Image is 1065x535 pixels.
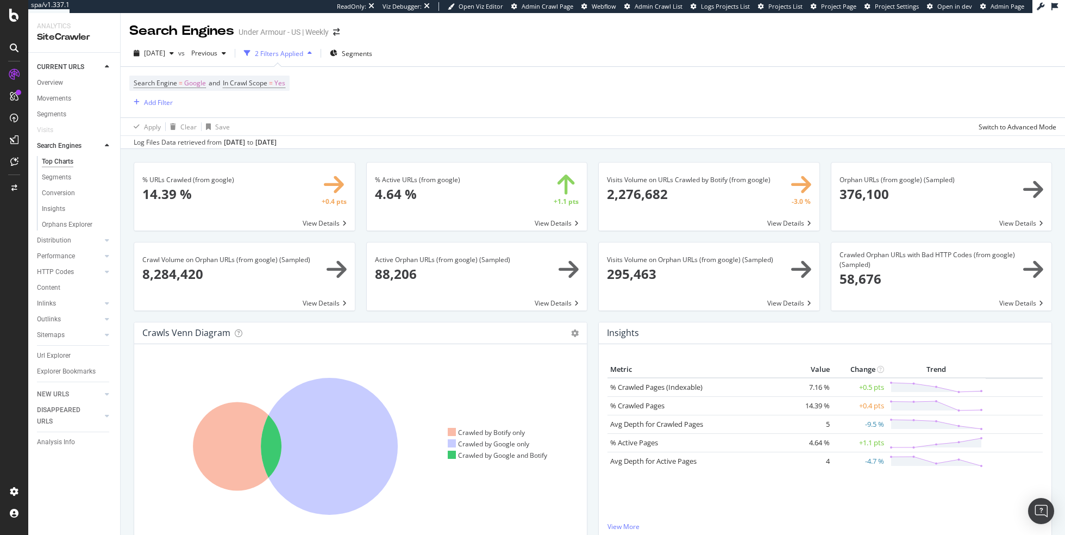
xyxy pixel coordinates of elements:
[337,2,366,11] div: ReadOnly:
[255,49,303,58] div: 2 Filters Applied
[37,251,102,262] a: Performance
[758,2,803,11] a: Projects List
[610,419,703,429] a: Avg Depth for Crawled Pages
[37,125,53,136] div: Visits
[37,251,75,262] div: Performance
[37,389,102,400] a: NEW URLS
[37,298,102,309] a: Inlinks
[178,48,187,58] span: vs
[224,138,245,147] div: [DATE]
[42,219,92,231] div: Orphans Explorer
[239,27,329,38] div: Under Armour - US | Weekly
[37,77,112,89] a: Overview
[37,437,75,448] div: Analysis Info
[522,2,573,10] span: Admin Crawl Page
[129,45,178,62] button: [DATE]
[37,22,111,31] div: Analytics
[37,282,112,294] a: Content
[144,122,161,132] div: Apply
[166,118,197,135] button: Clear
[624,2,682,11] a: Admin Crawl List
[459,2,503,10] span: Open Viz Editor
[832,452,887,470] td: -4.7 %
[42,156,112,167] a: Top Charts
[255,138,277,147] div: [DATE]
[832,415,887,433] td: -9.5 %
[37,329,102,341] a: Sitemaps
[610,382,703,392] a: % Crawled Pages (Indexable)
[821,2,856,10] span: Project Page
[789,378,832,397] td: 7.16 %
[42,172,112,183] a: Segments
[610,438,658,447] a: % Active Pages
[184,76,206,91] span: Google
[134,78,177,88] span: Search Engine
[979,122,1056,132] div: Switch to Advanced Mode
[37,93,112,104] a: Movements
[42,172,71,183] div: Segments
[37,266,74,278] div: HTTP Codes
[37,314,102,325] a: Outlinks
[448,451,548,460] div: Crawled by Google and Botify
[37,77,63,89] div: Overview
[37,405,92,427] div: DISAPPEARED URLS
[832,433,887,452] td: +1.1 pts
[607,522,1043,531] a: View More
[991,2,1024,10] span: Admin Page
[448,439,530,449] div: Crawled by Google only
[274,76,285,91] span: Yes
[37,298,56,309] div: Inlinks
[179,78,183,88] span: =
[789,362,832,378] th: Value
[202,118,230,135] button: Save
[42,188,112,199] a: Conversion
[383,2,422,11] div: Viz Debugger:
[37,109,112,120] a: Segments
[571,329,579,337] i: Options
[209,78,220,88] span: and
[37,140,82,152] div: Search Engines
[240,45,316,62] button: 2 Filters Applied
[610,401,665,410] a: % Crawled Pages
[37,31,111,43] div: SiteCrawler
[875,2,919,10] span: Project Settings
[187,45,230,62] button: Previous
[42,203,112,215] a: Insights
[142,326,230,340] h4: Crawls Venn Diagram
[129,22,234,40] div: Search Engines
[832,396,887,415] td: +0.4 pts
[42,188,75,199] div: Conversion
[42,203,65,215] div: Insights
[789,452,832,470] td: 4
[37,282,60,294] div: Content
[448,428,525,437] div: Crawled by Botify only
[511,2,573,11] a: Admin Crawl Page
[42,219,112,231] a: Orphans Explorer
[37,437,112,448] a: Analysis Info
[701,2,750,10] span: Logs Projects List
[37,366,96,377] div: Explorer Bookmarks
[37,314,61,325] div: Outlinks
[37,93,71,104] div: Movements
[180,122,197,132] div: Clear
[448,2,503,11] a: Open Viz Editor
[37,366,112,377] a: Explorer Bookmarks
[144,48,165,58] span: 2025 Aug. 21st
[768,2,803,10] span: Projects List
[887,362,986,378] th: Trend
[37,350,71,362] div: Url Explorer
[864,2,919,11] a: Project Settings
[789,415,832,433] td: 5
[789,396,832,415] td: 14.39 %
[37,235,71,246] div: Distribution
[927,2,972,11] a: Open in dev
[974,118,1056,135] button: Switch to Advanced Mode
[325,45,377,62] button: Segments
[37,61,84,73] div: CURRENT URLS
[342,49,372,58] span: Segments
[937,2,972,10] span: Open in dev
[37,109,66,120] div: Segments
[37,125,64,136] a: Visits
[129,118,161,135] button: Apply
[37,140,102,152] a: Search Engines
